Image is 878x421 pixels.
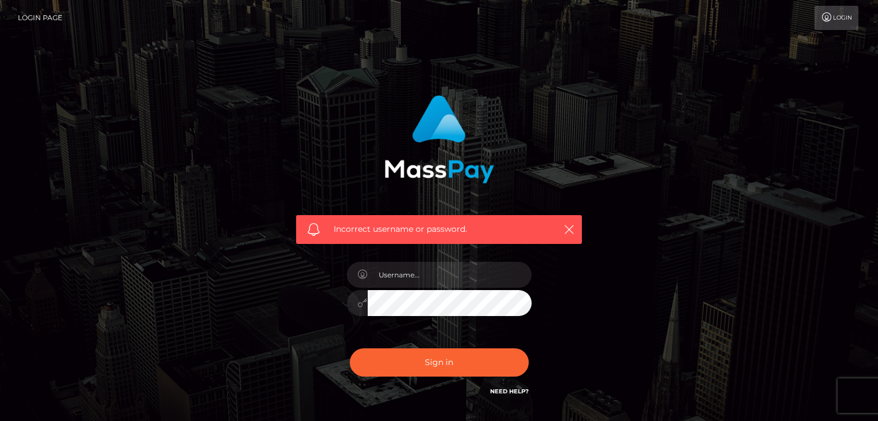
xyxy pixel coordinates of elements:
[490,388,529,395] a: Need Help?
[18,6,62,30] a: Login Page
[384,95,494,183] img: MassPay Login
[368,262,532,288] input: Username...
[350,348,529,377] button: Sign in
[334,223,544,235] span: Incorrect username or password.
[815,6,858,30] a: Login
